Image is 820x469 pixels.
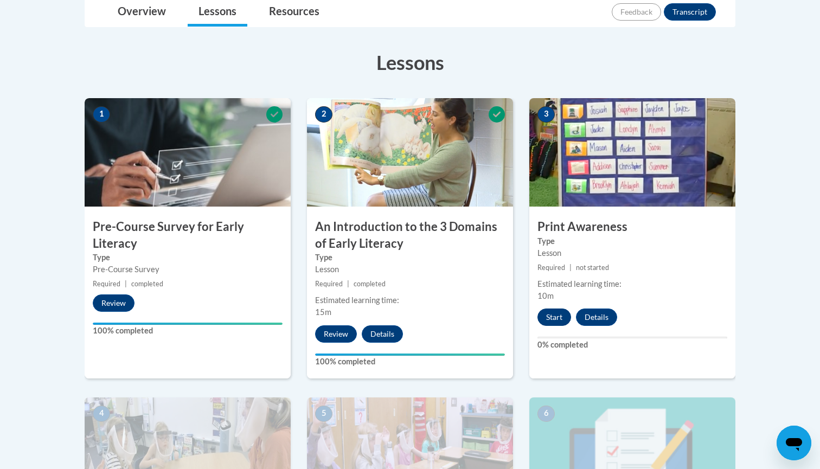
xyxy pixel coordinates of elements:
span: 1 [93,106,110,123]
label: Type [315,252,505,264]
div: Pre-Course Survey [93,264,283,275]
label: 0% completed [537,339,727,351]
span: 3 [537,106,555,123]
h3: Print Awareness [529,219,735,235]
button: Details [362,325,403,343]
div: Estimated learning time: [537,278,727,290]
h3: Lessons [85,49,735,76]
div: Estimated learning time: [315,294,505,306]
button: Start [537,309,571,326]
button: Review [93,294,134,312]
div: Your progress [93,323,283,325]
label: Type [537,235,727,247]
label: Type [93,252,283,264]
iframe: Button to launch messaging window [777,426,811,460]
button: Feedback [612,3,661,21]
h3: Pre-Course Survey for Early Literacy [85,219,291,252]
span: | [347,280,349,288]
span: completed [354,280,386,288]
span: Required [93,280,120,288]
span: Required [315,280,343,288]
button: Review [315,325,357,343]
span: | [125,280,127,288]
span: 4 [93,406,110,422]
span: 6 [537,406,555,422]
label: 100% completed [315,356,505,368]
span: 15m [315,307,331,317]
img: Course Image [529,98,735,207]
span: 2 [315,106,332,123]
label: 100% completed [93,325,283,337]
span: 5 [315,406,332,422]
img: Course Image [307,98,513,207]
button: Transcript [664,3,716,21]
img: Course Image [85,98,291,207]
h3: An Introduction to the 3 Domains of Early Literacy [307,219,513,252]
div: Your progress [315,354,505,356]
span: Required [537,264,565,272]
span: completed [131,280,163,288]
span: not started [576,264,609,272]
span: 10m [537,291,554,300]
div: Lesson [537,247,727,259]
div: Lesson [315,264,505,275]
button: Details [576,309,617,326]
span: | [569,264,572,272]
